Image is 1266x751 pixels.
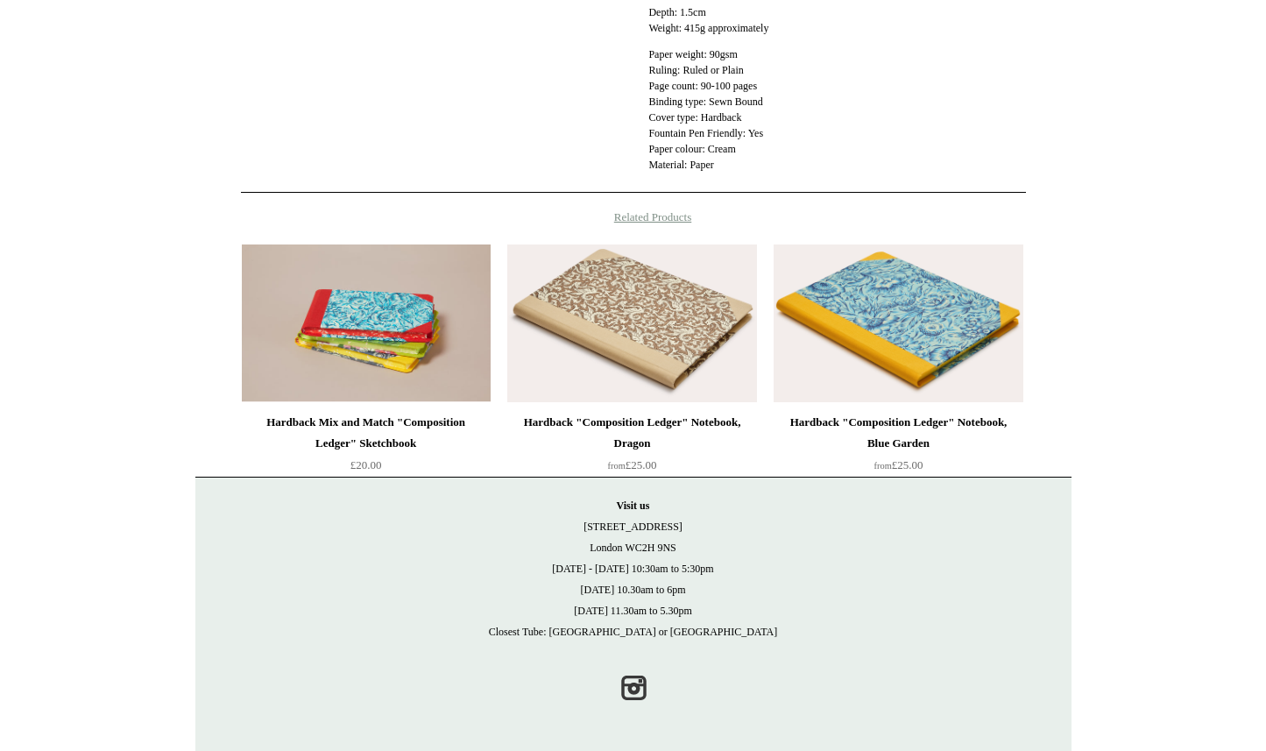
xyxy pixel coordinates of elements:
strong: Visit us [617,499,650,512]
p: [STREET_ADDRESS] London WC2H 9NS [DATE] - [DATE] 10:30am to 5:30pm [DATE] 10.30am to 6pm [DATE] 1... [213,495,1054,642]
img: Hardback Mix and Match "Composition Ledger" Sketchbook [242,244,491,402]
img: Hardback "Composition Ledger" Notebook, Dragon [507,244,756,402]
span: £20.00 [350,458,382,471]
h4: Related Products [195,210,1072,224]
a: Hardback "Composition Ledger" Notebook, Blue Garden Hardback "Composition Ledger" Notebook, Blue ... [774,244,1022,402]
a: Hardback Mix and Match "Composition Ledger" Sketchbook £20.00 [242,412,491,484]
span: £25.00 [608,458,657,471]
span: from [608,461,626,471]
span: from [874,461,892,471]
a: Hardback "Composition Ledger" Notebook, Blue Garden from£25.00 [774,412,1022,484]
a: Instagram [614,669,653,707]
a: Hardback "Composition Ledger" Notebook, Dragon from£25.00 [507,412,756,484]
a: Hardback "Composition Ledger" Notebook, Dragon Hardback "Composition Ledger" Notebook, Dragon [507,244,756,402]
span: £25.00 [874,458,923,471]
p: Paper weight: 90gsm Ruling: Ruled or Plain Page count: 90-100 pages Binding type: Sewn Bound Cove... [648,46,1025,173]
div: Hardback "Composition Ledger" Notebook, Blue Garden [778,412,1018,454]
a: Hardback Mix and Match "Composition Ledger" Sketchbook Hardback Mix and Match "Composition Ledger... [242,244,491,402]
div: Hardback "Composition Ledger" Notebook, Dragon [512,412,752,454]
img: Hardback "Composition Ledger" Notebook, Blue Garden [774,244,1022,402]
div: Hardback Mix and Match "Composition Ledger" Sketchbook [246,412,486,454]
